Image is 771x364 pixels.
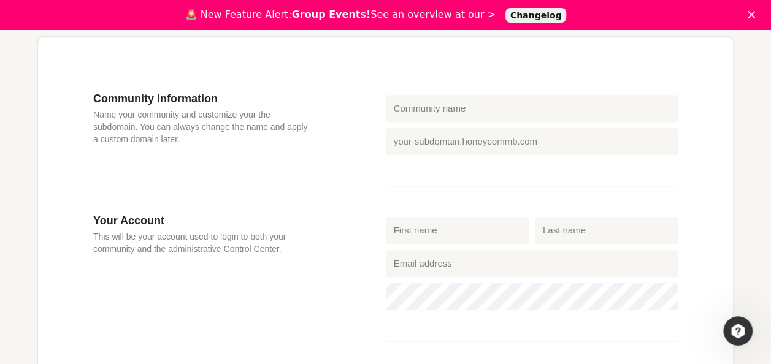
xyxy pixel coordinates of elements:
[535,217,678,244] input: Last name
[292,9,371,20] b: Group Events!
[386,95,678,122] input: Community name
[185,9,496,21] div: 🚨 New Feature Alert: See an overview at our >
[386,217,529,244] input: First name
[505,8,567,23] a: Changelog
[386,250,678,277] input: Email address
[93,108,312,145] p: Name your community and customize your the subdomain. You can always change the name and apply a ...
[386,128,678,155] input: your-subdomain.honeycommb.com
[723,316,753,346] iframe: Intercom live chat
[93,230,312,255] p: This will be your account used to login to both your community and the administrative Control Cen...
[748,11,760,18] div: Close
[93,92,312,105] h3: Community Information
[93,214,312,227] h3: Your Account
